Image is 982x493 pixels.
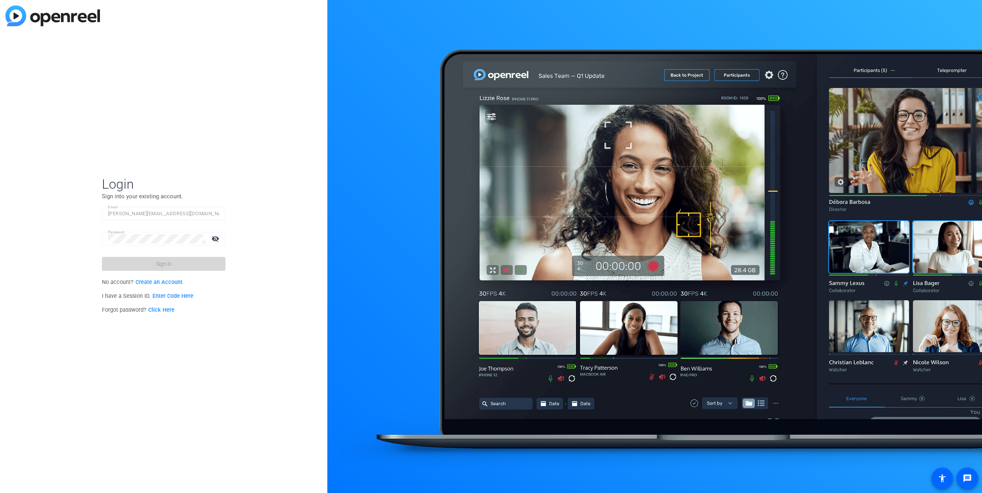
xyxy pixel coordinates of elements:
span: Forgot password? [102,307,174,313]
mat-icon: accessibility [938,474,947,483]
a: Click Here [148,307,174,313]
mat-icon: message [963,474,972,483]
mat-icon: visibility_off [207,233,225,244]
span: No account? [102,279,183,285]
input: Enter Email Address [108,209,219,218]
span: I have a Session ID. [102,293,193,299]
img: blue-gradient.svg [5,5,100,26]
a: Enter Code Here [152,293,193,299]
span: Login [102,176,225,192]
mat-label: Password [108,230,125,234]
p: Sign into your existing account. [102,192,225,201]
mat-label: Email [108,205,118,209]
a: Create an Account [135,279,183,285]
